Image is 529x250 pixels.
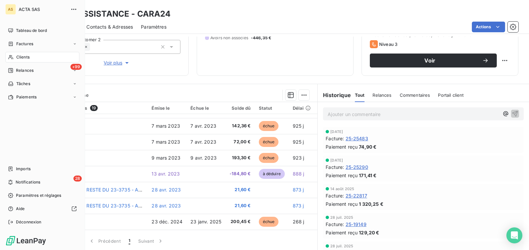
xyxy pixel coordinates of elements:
[259,169,285,179] span: à déduire
[259,105,285,111] div: Statut
[46,203,165,208] span: VIREMENT A 24 : RESTE DU 23-3735 - ARC6363510
[400,92,430,98] span: Commentaires
[293,171,304,177] span: 888 j
[293,123,304,129] span: 925 j
[326,200,358,207] span: Paiement reçu
[379,42,397,47] span: Niveau 3
[330,244,353,248] span: 28 juil. 2025
[229,123,251,129] span: 142,36 €
[259,217,279,227] span: échue
[86,24,133,30] span: Contacts & Adresses
[259,137,279,147] span: échue
[152,155,180,161] span: 9 mars 2023
[152,171,180,177] span: 13 avr. 2023
[372,92,391,98] span: Relances
[16,54,30,60] span: Clients
[330,158,343,162] span: [DATE]
[370,54,497,67] button: Voir
[472,22,505,32] button: Actions
[53,59,180,66] button: Voir plus
[229,187,251,193] span: 21,60 €
[293,187,304,192] span: 873 j
[16,28,47,34] span: Tableau de bord
[16,166,31,172] span: Imports
[16,219,42,225] span: Déconnexion
[330,187,354,191] span: 14 août 2025
[141,24,166,30] span: Paramètres
[5,4,16,15] div: AS
[152,187,181,192] span: 28 avr. 2023
[152,203,181,208] span: 28 avr. 2023
[326,164,344,171] span: Facture :
[125,234,134,248] button: 1
[210,35,248,41] span: Avoirs non associés
[229,155,251,161] span: 193,30 €
[190,123,216,129] span: 7 avr. 2023
[326,229,358,236] span: Paiement reçu
[359,229,379,236] span: 129,20 €
[346,192,367,199] span: 25-22817
[326,172,358,179] span: Paiement reçu
[152,139,180,145] span: 7 mars 2023
[229,105,251,111] div: Solde dû
[293,203,304,208] span: 873 j
[16,67,34,73] span: Relances
[58,8,170,20] h3: A24 ASSISTANCE - CARA24
[152,123,180,129] span: 7 mars 2023
[326,135,344,142] span: Facture :
[190,105,221,111] div: Échue le
[506,227,522,243] div: Open Intercom Messenger
[326,192,344,199] span: Facture :
[346,221,367,228] span: 25-19149
[293,155,304,161] span: 923 j
[259,153,279,163] span: échue
[90,105,98,111] span: 19
[229,202,251,209] span: 21,60 €
[190,219,221,224] span: 23 janv. 2025
[378,58,482,63] span: Voir
[359,143,376,150] span: 74,90 €
[326,143,358,150] span: Paiement reçu
[190,155,217,161] span: 9 avr. 2023
[330,130,343,134] span: [DATE]
[84,234,125,248] button: Précédent
[330,215,353,219] span: 28 juil. 2025
[152,105,182,111] div: Émise le
[346,135,368,142] span: 25-25483
[73,176,82,182] span: 28
[229,218,251,225] span: 200,45 €
[129,238,130,244] span: 1
[90,44,95,50] input: Ajouter une valeur
[318,91,351,99] h6: Historique
[438,92,464,98] span: Portail client
[16,81,30,87] span: Tâches
[46,187,164,192] span: VIREMENT A 24 : RESTE DU 23-3735 - ARC6361159
[293,139,304,145] span: 925 j
[5,203,79,214] a: Aide
[16,94,37,100] span: Paiements
[359,172,376,179] span: 171,41 €
[16,179,40,185] span: Notifications
[70,64,82,70] span: +99
[190,139,216,145] span: 7 avr. 2023
[229,139,251,145] span: 72,00 €
[326,221,344,228] span: Facture :
[104,60,130,66] span: Voir plus
[16,206,25,212] span: Aide
[229,171,251,177] span: -184,80 €
[134,234,168,248] button: Suivant
[355,92,365,98] span: Tout
[16,192,61,198] span: Paramètres et réglages
[152,219,182,224] span: 23 déc. 2024
[293,105,311,111] div: Délai
[251,35,271,41] span: -446,35 €
[293,219,304,224] span: 268 j
[359,200,383,207] span: 1 320,25 €
[16,41,33,47] span: Factures
[5,235,47,246] img: Logo LeanPay
[46,105,144,111] div: Pièces comptables
[19,7,66,12] span: ACTA SAS
[259,121,279,131] span: échue
[346,164,368,171] span: 25-25290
